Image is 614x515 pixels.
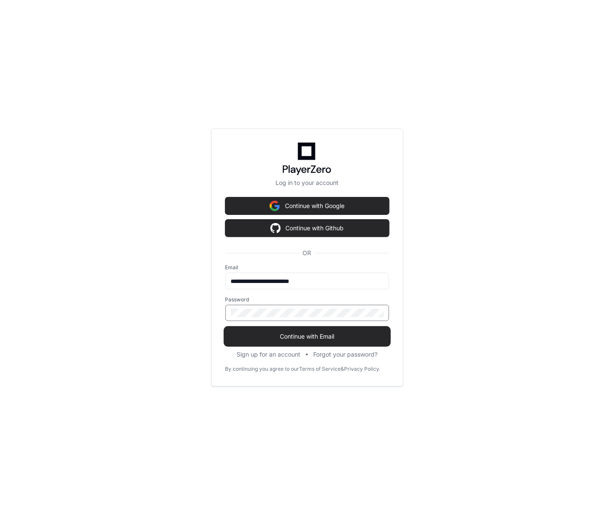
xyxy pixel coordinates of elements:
[270,220,281,237] img: Sign in with google
[225,328,389,345] button: Continue with Email
[270,197,280,214] img: Sign in with google
[225,220,389,237] button: Continue with Github
[313,350,377,359] button: Forgot your password?
[225,264,389,271] label: Email
[225,366,300,372] div: By continuing you agree to our
[341,366,344,372] div: &
[225,332,389,341] span: Continue with Email
[225,179,389,187] p: Log in to your account
[300,366,341,372] a: Terms of Service
[237,350,300,359] button: Sign up for an account
[300,249,315,257] span: OR
[225,197,389,214] button: Continue with Google
[344,366,380,372] a: Privacy Policy.
[225,296,389,303] label: Password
